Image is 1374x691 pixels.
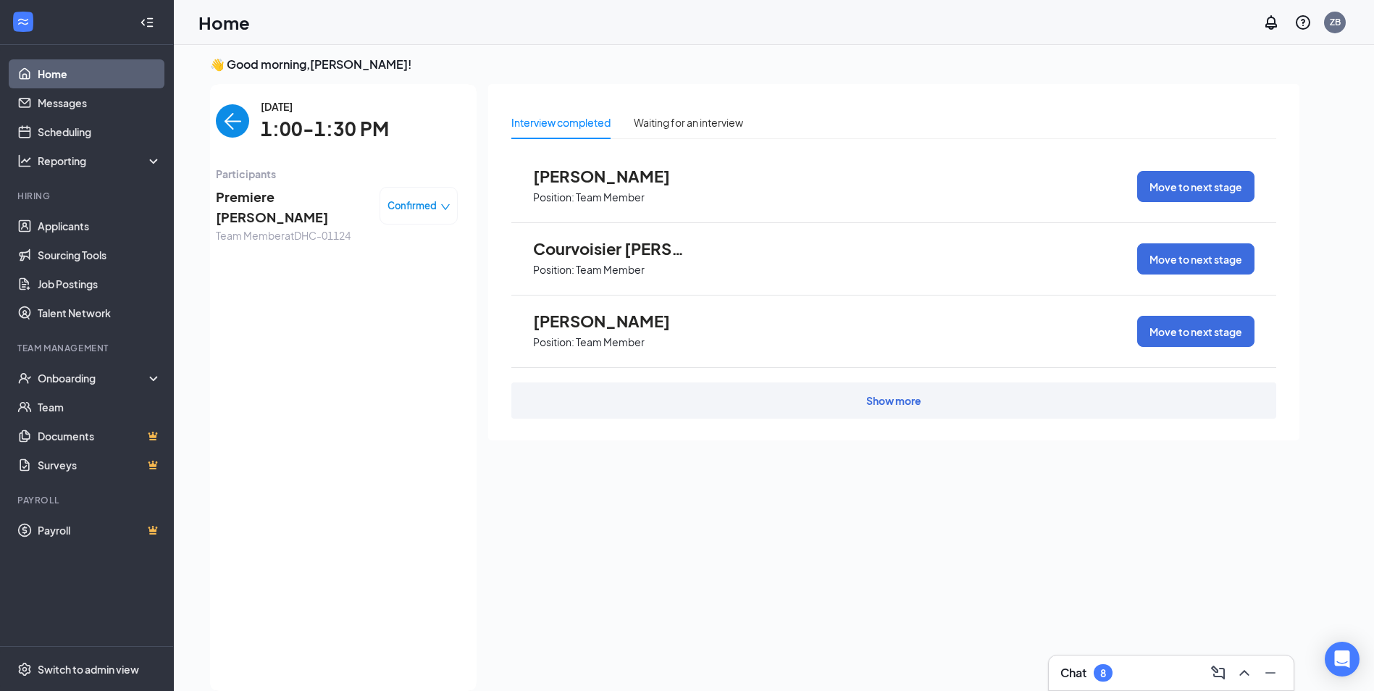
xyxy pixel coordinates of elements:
[17,154,32,168] svg: Analysis
[1262,14,1280,31] svg: Notifications
[261,99,389,114] span: [DATE]
[38,269,162,298] a: Job Postings
[17,190,159,202] div: Hiring
[38,212,162,240] a: Applicants
[533,335,574,349] p: Position:
[866,393,921,408] div: Show more
[210,56,1299,72] h3: 👋 Good morning, [PERSON_NAME] !
[38,371,149,385] div: Onboarding
[1325,642,1360,677] div: Open Intercom Messenger
[533,311,692,330] span: [PERSON_NAME]
[440,202,451,212] span: down
[1060,665,1086,681] h3: Chat
[38,298,162,327] a: Talent Network
[216,166,458,182] span: Participants
[17,662,32,677] svg: Settings
[38,59,162,88] a: Home
[533,167,692,185] span: [PERSON_NAME]
[38,393,162,422] a: Team
[576,263,645,277] p: Team Member
[576,190,645,204] p: Team Member
[1137,171,1254,202] button: Move to next stage
[1100,667,1106,679] div: 8
[261,114,389,144] span: 1:00-1:30 PM
[38,154,162,168] div: Reporting
[38,422,162,451] a: DocumentsCrown
[533,239,692,258] span: Courvoisier [PERSON_NAME]
[216,187,368,228] span: Premiere [PERSON_NAME]
[38,240,162,269] a: Sourcing Tools
[38,516,162,545] a: PayrollCrown
[634,114,743,130] div: Waiting for an interview
[1207,661,1230,684] button: ComposeMessage
[17,494,159,506] div: Payroll
[1236,664,1253,682] svg: ChevronUp
[576,335,645,349] p: Team Member
[216,104,249,138] button: back-button
[216,227,368,243] span: Team Member at DHC-01124
[1262,664,1279,682] svg: Minimize
[38,88,162,117] a: Messages
[1137,243,1254,275] button: Move to next stage
[511,114,611,130] div: Interview completed
[1210,664,1227,682] svg: ComposeMessage
[1330,16,1341,28] div: ZB
[38,451,162,479] a: SurveysCrown
[38,662,139,677] div: Switch to admin view
[17,371,32,385] svg: UserCheck
[38,117,162,146] a: Scheduling
[198,10,250,35] h1: Home
[17,342,159,354] div: Team Management
[388,198,437,213] span: Confirmed
[1233,661,1256,684] button: ChevronUp
[1294,14,1312,31] svg: QuestionInfo
[1259,661,1282,684] button: Minimize
[533,263,574,277] p: Position:
[140,15,154,30] svg: Collapse
[1137,316,1254,347] button: Move to next stage
[16,14,30,29] svg: WorkstreamLogo
[533,190,574,204] p: Position:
